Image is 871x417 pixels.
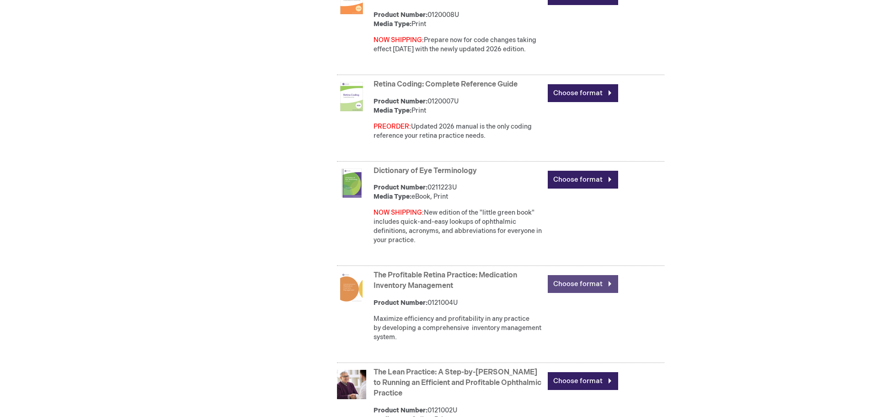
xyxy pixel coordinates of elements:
a: Retina Coding: Complete Reference Guide [374,80,518,89]
img: The Profitable Retina Practice: Medication Inventory Management [340,273,363,302]
div: 0120007U Print [374,97,543,115]
div: Prepare now for code changes taking effect [DATE] with the newly updated 2026 edition. [374,36,543,54]
div: 0211223U eBook, Print [374,183,543,201]
img: The Lean Practice: A Step-by-Step Guide to Running an Efficient and Profitable Ophthalmic Practice [337,370,366,399]
img: Dictionary of Eye Terminology [337,168,366,198]
div: 0120008U Print [374,11,543,29]
span: Maximize efficiency and profitability in any practice by d . [374,315,541,341]
strong: Product Number: [374,406,427,414]
a: Choose format [548,84,618,102]
strong: Media Type: [374,107,411,114]
font: PREORDER: [374,123,411,130]
div: New edition of the "little green book" includes quick-and-easy lookups of ophthalmic definitions,... [374,208,543,245]
p: Updated 2026 manual is the only coding reference your retina practice needs. [374,122,543,141]
font: NOW SHIPPING: [374,36,424,44]
strong: Product Number: [374,299,427,307]
a: The Lean Practice: A Step-by-[PERSON_NAME] to Running an Efficient and Profitable Ophthalmic Prac... [374,368,541,398]
span: eveloping a comprehensive inventory management system [374,324,541,341]
font: NOW SHIPPING: [374,209,424,217]
a: Choose format [548,372,618,390]
img: Retina Coding: Complete Reference Guide [337,82,366,111]
a: Dictionary of Eye Terminology [374,167,477,175]
strong: Media Type: [374,193,411,200]
strong: Product Number: [374,97,427,105]
a: The Profitable Retina Practice: Medication Inventory Management [374,271,517,290]
strong: Product Number: [374,11,427,19]
strong: Product Number: [374,184,427,191]
a: Choose format [548,171,618,189]
strong: Media Type: [374,20,411,28]
a: Choose format [548,275,618,293]
div: 0121004U [374,298,543,308]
